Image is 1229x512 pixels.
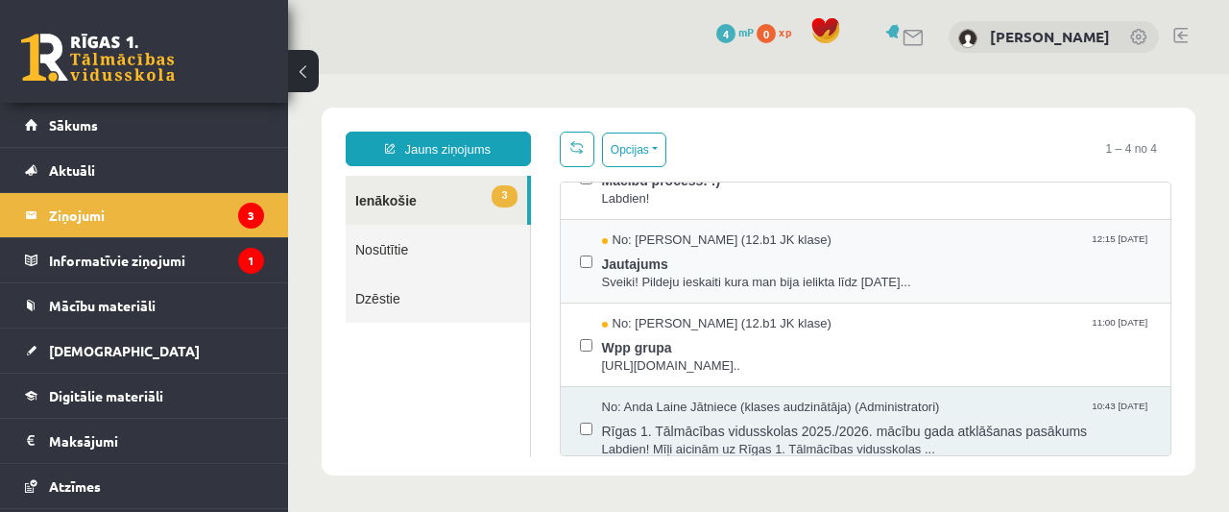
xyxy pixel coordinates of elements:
a: Jauns ziņojums [58,58,243,92]
span: 10:43 [DATE] [804,325,863,339]
button: Opcijas [314,59,378,93]
img: Haralds Buls [958,29,977,48]
span: No: [PERSON_NAME] (12.b1 JK klase) [314,241,543,259]
a: Mācību materiāli [25,283,264,328]
legend: Ziņojumi [49,193,264,237]
span: Sākums [49,116,98,134]
a: Rīgas 1. Tālmācības vidusskola [21,34,175,82]
span: Sveiki! Pildeju ieskaiti kura man bija ielikta līdz [DATE]... [314,200,864,218]
a: Informatīvie ziņojumi1 [25,238,264,282]
a: Nosūtītie [58,151,242,200]
span: No: Anda Laine Jātniece (klases audzinātāja) (Administratori) [314,325,652,343]
a: Digitālie materiāli [25,374,264,418]
a: Sākums [25,103,264,147]
a: Aktuāli [25,148,264,192]
span: Labdien! [314,116,864,134]
span: Wpp grupa [314,259,864,283]
span: 3 [204,111,229,134]
a: 4 mP [716,24,754,39]
a: 0 xp [757,24,801,39]
span: 12:15 [DATE] [804,158,863,172]
i: 1 [238,248,264,274]
a: No: Anda Laine Jātniece (klases audzinātāja) (Administratori) 10:43 [DATE] Rīgas 1. Tālmācības vi... [314,325,864,384]
a: [DEMOGRAPHIC_DATA] [25,329,264,373]
span: Rīgas 1. Tālmācības vidusskolas 2025./2026. mācību gada atklāšanas pasākums [314,343,864,367]
legend: Informatīvie ziņojumi [49,238,264,282]
span: mP [738,24,754,39]
a: No: [PERSON_NAME] (12.b1 JK klase) 12:15 [DATE] Jautajums Sveiki! Pildeju ieskaiti kura man bija ... [314,158,864,217]
a: Atzīmes [25,464,264,508]
a: 3Ienākošie [58,102,239,151]
span: Atzīmes [49,477,101,495]
i: 3 [238,203,264,229]
legend: Maksājumi [49,419,264,463]
span: Labdien! Mīļi aicinām uz Rīgas 1. Tālmācības vidusskolas ... [314,367,864,385]
span: Aktuāli [49,161,95,179]
a: [PERSON_NAME] [990,27,1110,46]
span: [URL][DOMAIN_NAME].. [314,283,864,302]
span: Digitālie materiāli [49,387,163,404]
span: 0 [757,24,776,43]
span: 1 – 4 no 4 [804,58,883,92]
a: No: [PERSON_NAME] (12.b1 JK klase) 11:00 [DATE] Wpp grupa [URL][DOMAIN_NAME].. [314,241,864,301]
span: Jautajums [314,176,864,200]
span: xp [779,24,791,39]
span: 11:00 [DATE] [804,241,863,256]
a: Maksājumi [25,419,264,463]
span: No: [PERSON_NAME] (12.b1 JK klase) [314,158,543,176]
a: Dzēstie [58,200,242,249]
span: Mācību materiāli [49,297,156,314]
a: Ziņojumi3 [25,193,264,237]
span: 4 [716,24,735,43]
span: [DEMOGRAPHIC_DATA] [49,342,200,359]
